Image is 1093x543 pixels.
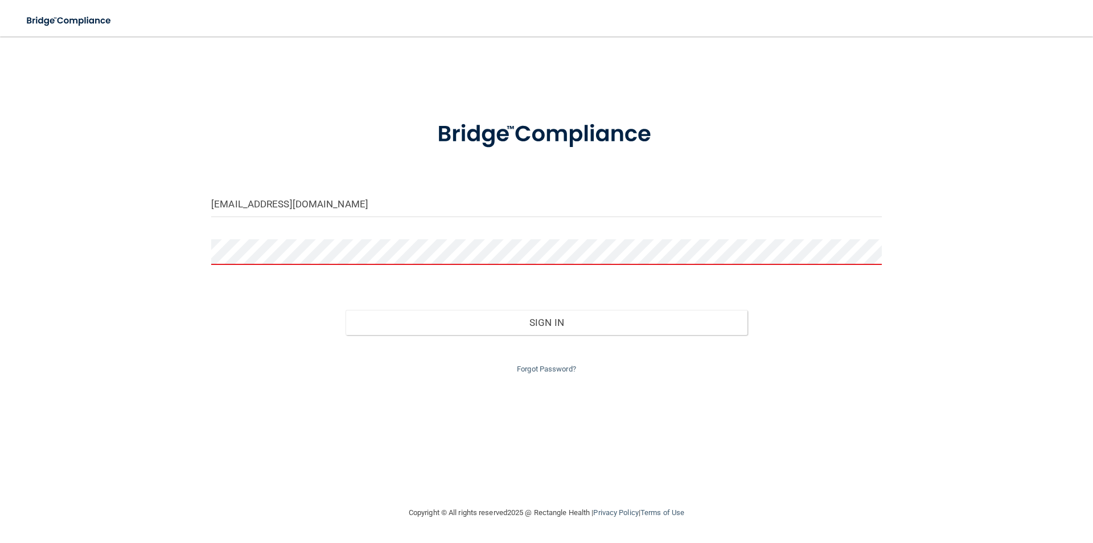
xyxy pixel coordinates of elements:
[896,462,1079,508] iframe: Drift Widget Chat Controller
[211,191,882,217] input: Email
[414,105,679,164] img: bridge_compliance_login_screen.278c3ca4.svg
[640,508,684,517] a: Terms of Use
[593,508,638,517] a: Privacy Policy
[17,9,122,32] img: bridge_compliance_login_screen.278c3ca4.svg
[517,365,576,373] a: Forgot Password?
[339,495,754,531] div: Copyright © All rights reserved 2025 @ Rectangle Health | |
[346,310,748,335] button: Sign In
